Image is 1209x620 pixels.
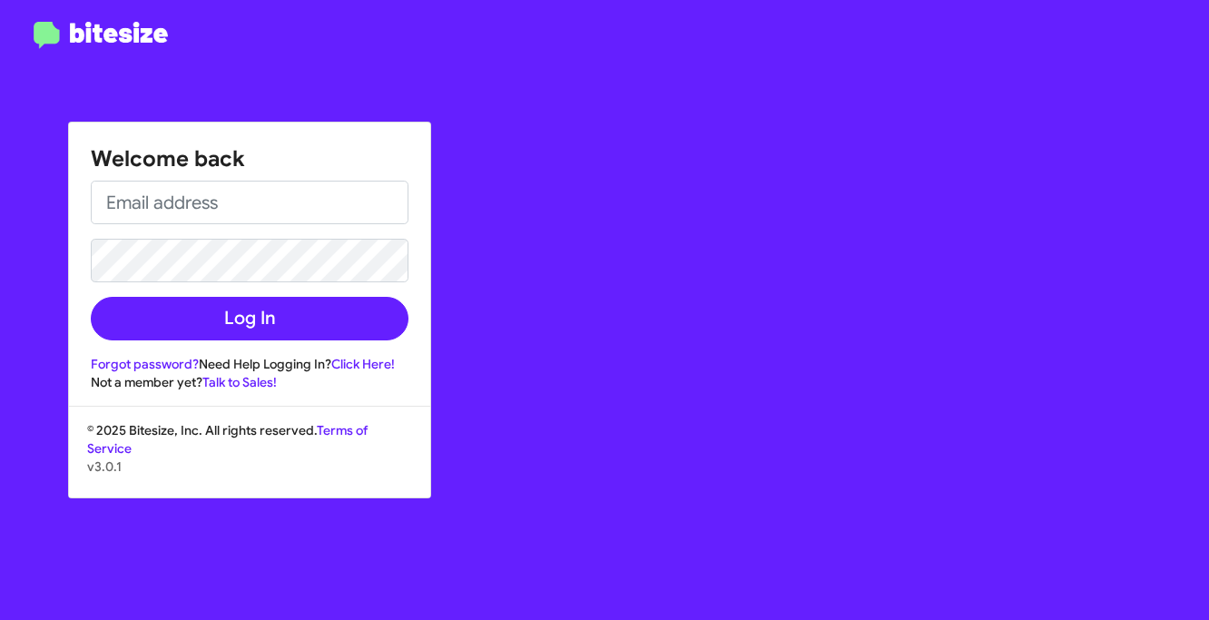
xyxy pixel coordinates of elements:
a: Forgot password? [91,356,199,372]
p: v3.0.1 [87,458,412,476]
button: Log In [91,297,408,340]
div: Not a member yet? [91,373,408,391]
div: © 2025 Bitesize, Inc. All rights reserved. [69,421,430,497]
div: Need Help Logging In? [91,355,408,373]
a: Talk to Sales! [202,374,277,390]
a: Click Here! [331,356,395,372]
input: Email address [91,181,408,224]
h1: Welcome back [91,144,408,173]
